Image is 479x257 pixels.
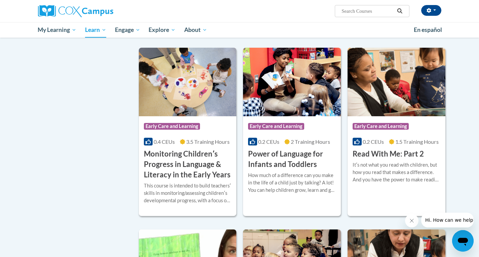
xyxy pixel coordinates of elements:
[38,5,113,17] img: Cox Campus
[421,213,474,227] iframe: Message from company
[258,138,279,145] span: 0.2 CEUs
[154,138,175,145] span: 0.4 CEUs
[186,138,230,145] span: 3.5 Training Hours
[243,48,341,116] img: Course Logo
[34,22,81,38] a: My Learning
[248,172,336,194] div: How much of a difference can you make in the life of a child just by talking? A lot! You can help...
[38,26,76,34] span: My Learning
[111,22,145,38] a: Engage
[341,7,395,15] input: Search Courses
[144,182,232,204] div: This course is intended to build teachersʹ skills in monitoring/assessing childrenʹs developmenta...
[85,26,106,34] span: Learn
[144,22,180,38] a: Explore
[353,149,424,159] h3: Read With Me: Part 2
[149,26,175,34] span: Explore
[409,23,446,37] a: En español
[139,48,237,116] img: Course Logo
[395,7,405,15] button: Search
[243,48,341,216] a: Course LogoEarly Care and Learning0.2 CEUs2 Training Hours Power of Language for Infants and Todd...
[139,48,237,216] a: Course LogoEarly Care and Learning0.4 CEUs3.5 Training Hours Monitoring Childrenʹs Progress in La...
[421,5,441,16] button: Account Settings
[348,48,445,216] a: Course LogoEarly Care and Learning0.2 CEUs1.5 Training Hours Read With Me: Part 2Itʹs not what yo...
[395,138,439,145] span: 1.5 Training Hours
[248,149,336,170] h3: Power of Language for Infants and Toddlers
[81,22,111,38] a: Learn
[363,138,384,145] span: 0.2 CEUs
[184,26,207,34] span: About
[348,48,445,116] img: Course Logo
[4,5,54,10] span: Hi. How can we help?
[144,123,200,130] span: Early Care and Learning
[144,149,232,180] h3: Monitoring Childrenʹs Progress in Language & Literacy in the Early Years
[353,161,440,183] div: Itʹs not what you read with children, but how you read that makes a difference. And you have the ...
[180,22,211,38] a: About
[452,230,474,252] iframe: Button to launch messaging window
[28,22,451,38] div: Main menu
[248,123,304,130] span: Early Care and Learning
[115,26,140,34] span: Engage
[353,123,409,130] span: Early Care and Learning
[291,138,330,145] span: 2 Training Hours
[414,26,442,33] span: En español
[405,214,418,227] iframe: Close message
[38,5,166,17] a: Cox Campus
